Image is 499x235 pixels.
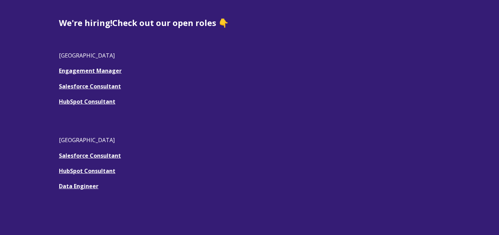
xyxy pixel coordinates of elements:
[59,167,115,175] a: HubSpot Consultant
[59,82,121,90] a: Salesforce Consultant
[59,52,115,59] span: [GEOGRAPHIC_DATA]
[59,67,122,75] a: Engagement Manager
[59,17,112,28] span: We're hiring!
[59,136,115,144] span: [GEOGRAPHIC_DATA]
[112,17,229,28] span: Check out our open roles 👇
[59,182,98,190] a: Data Engineer
[59,152,121,159] a: Salesforce Consultant
[59,98,115,105] a: HubSpot Consultant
